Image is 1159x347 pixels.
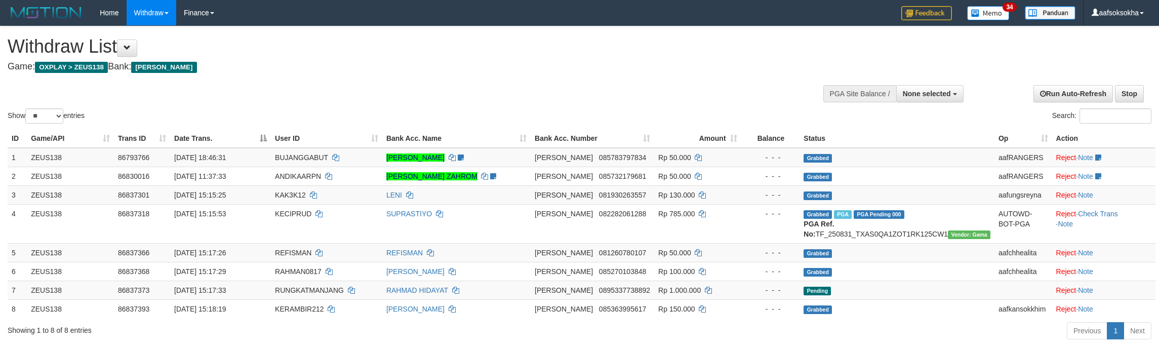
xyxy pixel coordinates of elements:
div: Showing 1 to 8 of 8 entries [8,321,475,335]
span: 86793766 [118,153,149,162]
span: Copy 085732179681 to clipboard [599,172,646,180]
th: Bank Acc. Number: activate to sort column ascending [531,129,654,148]
div: - - - [745,171,796,181]
div: - - - [745,266,796,277]
span: Grabbed [804,173,832,181]
span: Copy 085783797834 to clipboard [599,153,646,162]
th: Date Trans.: activate to sort column descending [170,129,271,148]
span: Grabbed [804,249,832,258]
span: Vendor URL: https://trx31.1velocity.biz [948,230,990,239]
td: aafRANGERS [994,148,1052,167]
div: - - - [745,304,796,314]
th: Bank Acc. Name: activate to sort column ascending [382,129,531,148]
span: RUNGKATMANJANG [275,286,344,294]
a: Reject [1056,210,1076,218]
span: [DATE] 15:17:26 [174,249,226,257]
input: Search: [1080,108,1151,124]
span: Rp 130.000 [658,191,695,199]
span: [PERSON_NAME] [535,249,593,257]
span: [DATE] 15:15:25 [174,191,226,199]
div: - - - [745,248,796,258]
a: [PERSON_NAME] ZAHROM [386,172,477,180]
a: Reject [1056,267,1076,276]
a: Reject [1056,286,1076,294]
th: User ID: activate to sort column ascending [271,129,382,148]
span: Pending [804,287,831,295]
td: aafchhealita [994,262,1052,281]
select: Showentries [25,108,63,124]
a: Reject [1056,172,1076,180]
td: 8 [8,299,27,318]
span: [PERSON_NAME] [535,172,593,180]
td: · [1052,281,1155,299]
th: Op: activate to sort column ascending [994,129,1052,148]
td: 7 [8,281,27,299]
td: · [1052,167,1155,185]
td: 6 [8,262,27,281]
td: 4 [8,204,27,243]
td: ZEUS138 [27,243,114,262]
a: Note [1078,172,1093,180]
span: ANDIKAARPN [275,172,321,180]
td: · [1052,185,1155,204]
td: 3 [8,185,27,204]
h1: Withdraw List [8,36,763,57]
span: 34 [1003,3,1016,12]
td: ZEUS138 [27,281,114,299]
a: Note [1078,153,1093,162]
span: 86837318 [118,210,149,218]
span: KAK3K12 [275,191,306,199]
th: Trans ID: activate to sort column ascending [114,129,170,148]
span: Copy 085363995617 to clipboard [599,305,646,313]
span: None selected [903,90,951,98]
span: 86830016 [118,172,149,180]
b: PGA Ref. No: [804,220,834,238]
th: Balance [741,129,800,148]
button: None selected [896,85,964,102]
span: Grabbed [804,154,832,163]
span: Copy 082282061288 to clipboard [599,210,646,218]
span: BUJANGGABUT [275,153,328,162]
span: Grabbed [804,268,832,277]
td: 5 [8,243,27,262]
span: OXPLAY > ZEUS138 [35,62,108,73]
span: Rp 100.000 [658,267,695,276]
td: aafRANGERS [994,167,1052,185]
td: · [1052,299,1155,318]
span: PGA Pending [854,210,904,219]
a: Next [1124,322,1151,339]
span: [DATE] 18:46:31 [174,153,226,162]
span: Rp 50.000 [658,172,691,180]
a: RAHMAD HIDAYAT [386,286,448,294]
a: 1 [1107,322,1124,339]
img: Button%20Memo.svg [967,6,1010,20]
a: Note [1078,267,1093,276]
span: [PERSON_NAME] [131,62,196,73]
span: Rp 50.000 [658,249,691,257]
a: SUPRASTIYO [386,210,432,218]
div: - - - [745,152,796,163]
span: Copy 0895337738892 to clipboard [599,286,650,294]
td: · [1052,243,1155,262]
a: [PERSON_NAME] [386,305,445,313]
span: Copy 085270103848 to clipboard [599,267,646,276]
img: MOTION_logo.png [8,5,85,20]
span: 86837393 [118,305,149,313]
span: Rp 50.000 [658,153,691,162]
td: AUTOWD-BOT-PGA [994,204,1052,243]
th: Action [1052,129,1155,148]
span: REFISMAN [275,249,311,257]
span: [DATE] 15:17:29 [174,267,226,276]
label: Show entries [8,108,85,124]
span: Copy 081260780107 to clipboard [599,249,646,257]
span: 86837366 [118,249,149,257]
td: · [1052,262,1155,281]
span: RAHMAN0817 [275,267,322,276]
span: 86837301 [118,191,149,199]
div: PGA Site Balance / [823,85,896,102]
span: [DATE] 15:17:33 [174,286,226,294]
th: ID [8,129,27,148]
a: Note [1058,220,1073,228]
span: Marked by aafRornrotha [834,210,852,219]
img: Feedback.jpg [901,6,952,20]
